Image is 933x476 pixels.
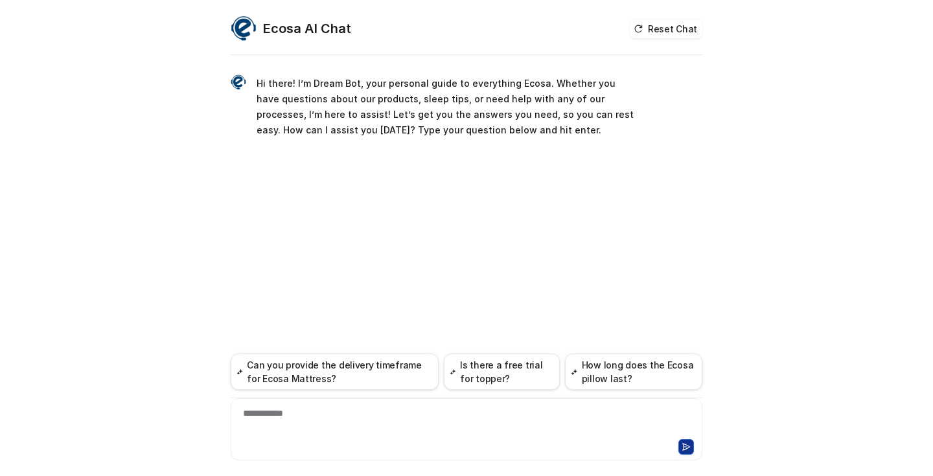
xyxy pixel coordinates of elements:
[231,16,257,41] img: Widget
[444,354,560,390] button: Is there a free trial for topper?
[257,76,636,138] p: Hi there! I’m Dream Bot, your personal guide to everything Ecosa. Whether you have questions abou...
[231,74,246,90] img: Widget
[231,354,439,390] button: Can you provide the delivery timeframe for Ecosa Mattress?
[630,19,702,38] button: Reset Chat
[565,354,702,390] button: How long does the Ecosa pillow last?
[263,19,351,38] h2: Ecosa AI Chat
